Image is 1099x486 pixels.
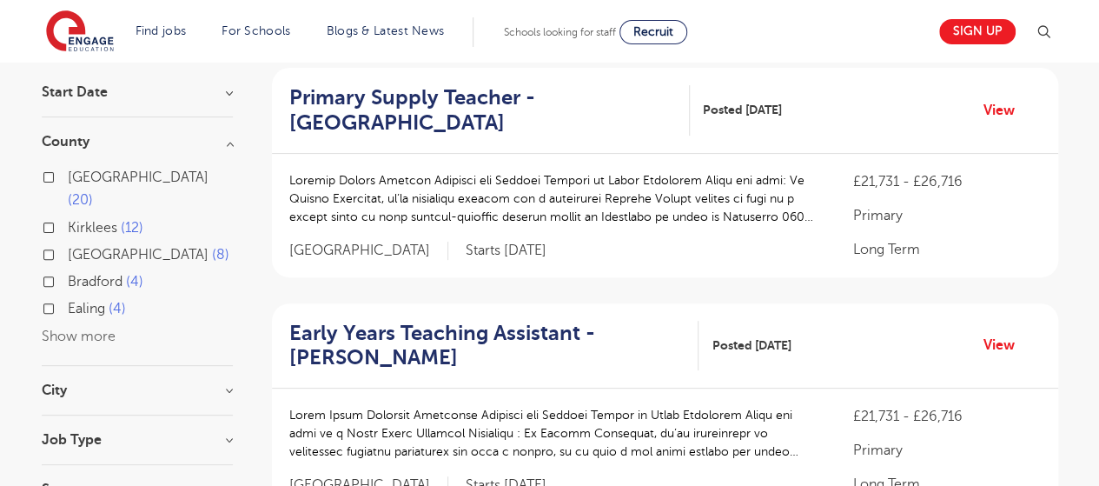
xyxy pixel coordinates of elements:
p: £21,731 - £26,716 [852,406,1040,427]
p: Primary [852,440,1040,461]
h3: Start Date [42,85,233,99]
a: View [983,334,1028,356]
span: Posted [DATE] [703,101,782,119]
a: Early Years Teaching Assistant - [PERSON_NAME] [289,321,699,371]
a: Blogs & Latest News [327,24,445,37]
span: [GEOGRAPHIC_DATA] [289,242,448,260]
span: 20 [68,192,93,208]
p: Long Term [852,239,1040,260]
span: Ealing [68,301,105,316]
h3: County [42,135,233,149]
button: Show more [42,329,116,344]
span: 4 [126,274,143,290]
span: 12 [121,220,143,236]
p: Loremip Dolors Ametcon Adipisci eli Seddoei Tempori ut Labor Etdolorem Aliqu eni admi: Ve Quisno ... [289,171,818,226]
a: Sign up [939,19,1016,44]
p: Primary [852,205,1040,226]
input: Bradford 4 [68,274,79,285]
span: Bradford [68,274,122,290]
span: [GEOGRAPHIC_DATA] [68,247,209,263]
span: Schools looking for staff [504,26,616,38]
span: 8 [212,247,229,263]
a: For Schools [222,24,290,37]
p: £21,731 - £26,716 [852,171,1040,192]
span: Kirklees [68,220,117,236]
span: Recruit [633,25,673,38]
input: [GEOGRAPHIC_DATA] 20 [68,170,79,181]
span: 4 [109,301,126,316]
span: Posted [DATE] [712,336,791,355]
a: Find jobs [136,24,187,37]
span: [GEOGRAPHIC_DATA] [68,170,209,185]
p: Lorem Ipsum Dolorsit Ametconse Adipisci eli Seddoei Tempor in Utlab Etdolorem Aliqu eni admi ve q... [289,406,818,461]
h2: Early Years Teaching Assistant - [PERSON_NAME] [289,321,685,371]
h3: Job Type [42,433,233,447]
h2: Primary Supply Teacher - [GEOGRAPHIC_DATA] [289,85,676,136]
a: View [983,99,1028,122]
a: Primary Supply Teacher - [GEOGRAPHIC_DATA] [289,85,690,136]
input: Ealing 4 [68,301,79,312]
img: Engage Education [46,10,114,54]
input: [GEOGRAPHIC_DATA] 8 [68,247,79,258]
input: Kirklees 12 [68,220,79,231]
h3: City [42,383,233,397]
a: Recruit [619,20,687,44]
p: Starts [DATE] [466,242,546,260]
